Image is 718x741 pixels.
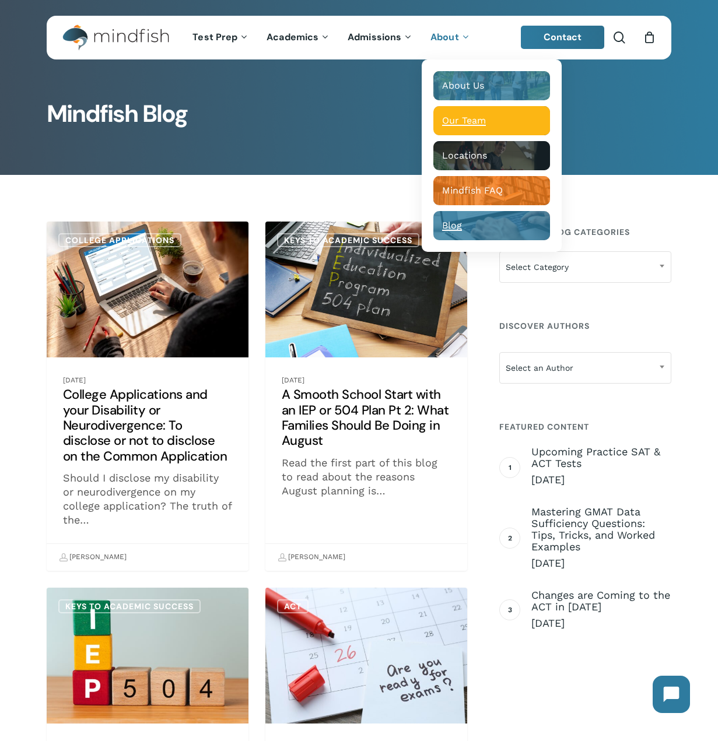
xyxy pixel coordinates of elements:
a: Changes are Coming to the ACT in [DATE] [DATE] [531,589,671,630]
a: Mindfish FAQ [433,176,550,205]
a: College Applications [58,233,181,247]
a: About Us [433,71,550,100]
span: About [430,31,459,43]
span: [DATE] [531,473,671,487]
a: Locations [433,141,550,170]
span: Select an Author [499,352,671,384]
span: Our Team [442,115,486,126]
a: Upcoming Practice SAT & ACT Tests [DATE] [531,446,671,487]
h1: Mindfish Blog [47,103,671,127]
a: Contact [521,26,605,49]
span: Changes are Coming to the ACT in [DATE] [531,589,671,613]
span: [DATE] [531,616,671,630]
span: About Us [442,80,484,91]
span: Academics [267,31,318,43]
a: Academics [258,33,339,43]
a: [PERSON_NAME] [59,547,127,567]
h4: Featured Content [499,416,671,437]
span: Mastering GMAT Data Sufficiency Questions: Tips, Tricks, and Worked Examples [531,506,671,553]
span: Select an Author [500,356,671,380]
header: Main Menu [47,16,671,59]
span: Upcoming Practice SAT & ACT Tests [531,446,671,469]
span: [DATE] [531,556,671,570]
span: Select Category [499,251,671,283]
a: Our Team [433,106,550,135]
a: Keys to Academic Success [277,233,419,247]
span: Contact [544,31,582,43]
a: Blog [433,211,550,240]
a: Admissions [339,33,422,43]
a: Mastering GMAT Data Sufficiency Questions: Tips, Tricks, and Worked Examples [DATE] [531,506,671,570]
span: Blog [442,220,462,231]
iframe: Chatbot [641,664,702,725]
a: ACT [277,599,309,613]
a: About [422,33,479,43]
a: Cart [643,31,656,44]
span: Mindfish FAQ [442,185,503,196]
h4: Discover Authors [499,315,671,336]
h4: Discover Blog Categories [499,222,671,243]
nav: Main Menu [184,16,479,59]
a: Test Prep [184,33,258,43]
span: Select Category [500,255,671,279]
span: Admissions [348,31,401,43]
span: Test Prep [192,31,237,43]
a: [PERSON_NAME] [278,547,345,567]
span: Locations [442,150,487,161]
a: Keys to Academic Success [58,599,201,613]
